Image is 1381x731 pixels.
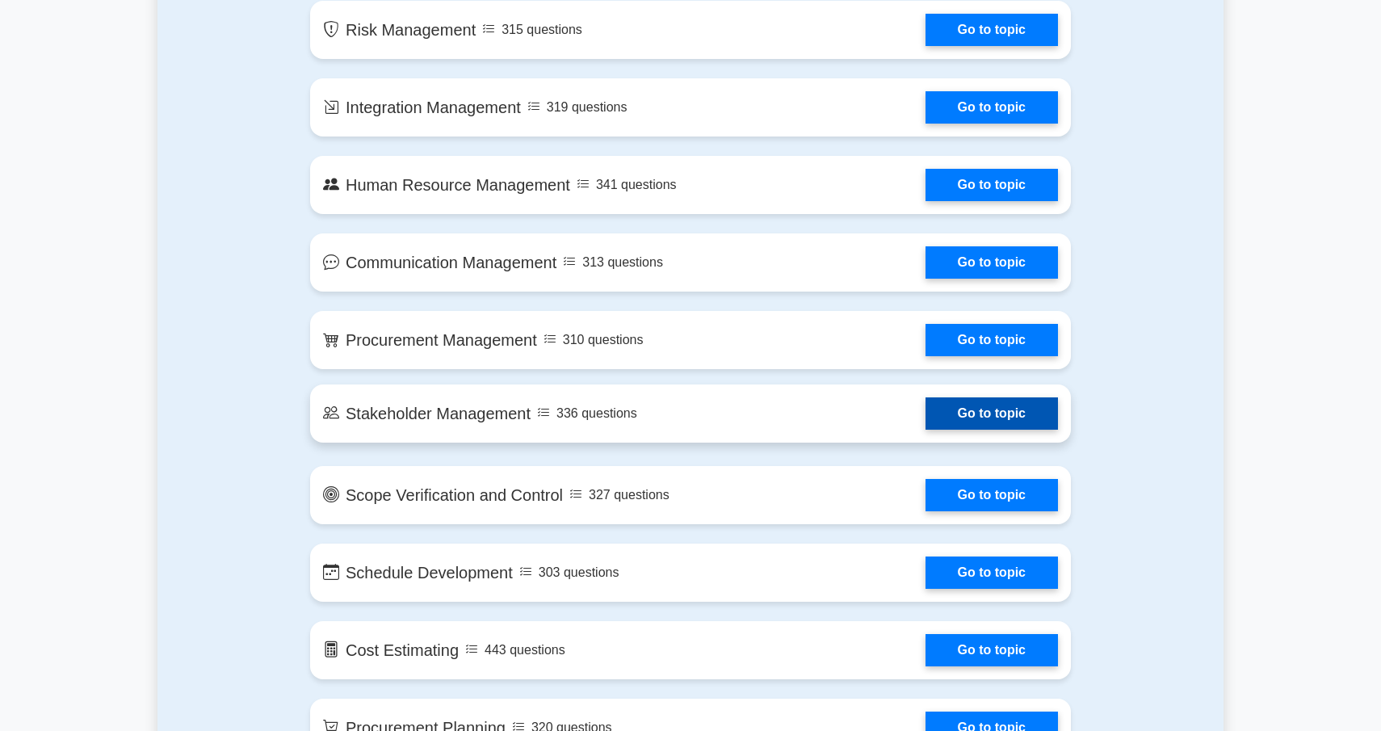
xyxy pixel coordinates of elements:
[926,246,1058,279] a: Go to topic
[926,324,1058,356] a: Go to topic
[926,14,1058,46] a: Go to topic
[926,479,1058,511] a: Go to topic
[926,634,1058,666] a: Go to topic
[926,169,1058,201] a: Go to topic
[926,557,1058,589] a: Go to topic
[926,397,1058,430] a: Go to topic
[926,91,1058,124] a: Go to topic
